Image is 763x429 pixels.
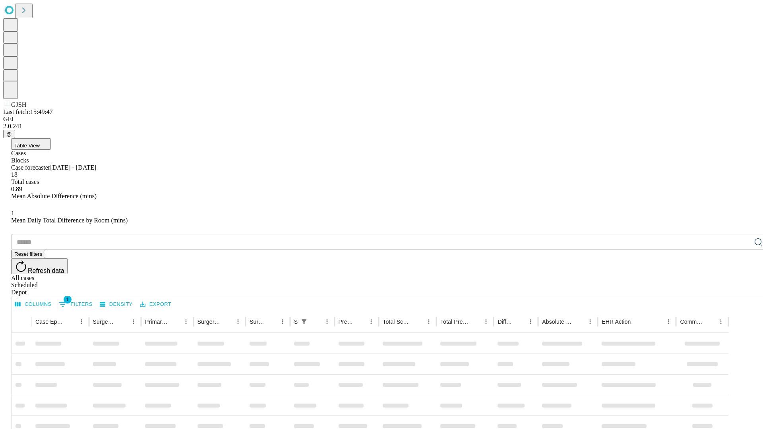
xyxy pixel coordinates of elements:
span: 1 [11,210,14,216]
span: Total cases [11,178,39,185]
div: EHR Action [602,319,631,325]
span: 18 [11,171,17,178]
span: Reset filters [14,251,42,257]
button: Sort [117,316,128,327]
div: Comments [680,319,703,325]
button: Sort [412,316,423,327]
button: Menu [180,316,192,327]
button: @ [3,130,15,138]
div: Total Predicted Duration [440,319,469,325]
div: Difference [498,319,513,325]
button: Menu [715,316,726,327]
button: Reset filters [11,250,45,258]
span: 0.89 [11,186,22,192]
button: Menu [76,316,87,327]
button: Sort [310,316,321,327]
div: Total Scheduled Duration [383,319,411,325]
span: Last fetch: 15:49:47 [3,108,53,115]
div: GEI [3,116,760,123]
div: Surgeon Name [93,319,116,325]
div: 1 active filter [298,316,310,327]
button: Sort [354,316,366,327]
button: Show filters [57,298,95,311]
button: Menu [277,316,288,327]
button: Sort [221,316,232,327]
div: Absolute Difference [542,319,573,325]
button: Menu [321,316,333,327]
div: Predicted In Room Duration [339,319,354,325]
div: Scheduled In Room Duration [294,319,298,325]
button: Menu [128,316,139,327]
button: Menu [585,316,596,327]
button: Menu [366,316,377,327]
button: Sort [631,316,643,327]
button: Sort [514,316,525,327]
button: Menu [232,316,244,327]
button: Show filters [298,316,310,327]
button: Select columns [13,298,54,311]
span: Case forecaster [11,164,50,171]
span: Mean Daily Total Difference by Room (mins) [11,217,128,224]
span: GJSH [11,101,26,108]
button: Table View [11,138,51,150]
button: Sort [65,316,76,327]
button: Export [138,298,173,311]
button: Refresh data [11,258,68,274]
span: Table View [14,143,40,149]
div: Surgery Date [250,319,265,325]
button: Sort [704,316,715,327]
button: Sort [469,316,480,327]
button: Sort [266,316,277,327]
span: 1 [64,296,72,303]
span: Refresh data [28,267,64,274]
button: Sort [169,316,180,327]
div: Primary Service [145,319,168,325]
button: Menu [480,316,492,327]
button: Sort [573,316,585,327]
span: [DATE] - [DATE] [50,164,96,171]
button: Menu [525,316,536,327]
div: Surgery Name [198,319,221,325]
span: Mean Absolute Difference (mins) [11,193,97,199]
button: Menu [663,316,674,327]
button: Density [98,298,135,311]
div: Case Epic Id [35,319,64,325]
div: 2.0.241 [3,123,760,130]
span: @ [6,131,12,137]
button: Menu [423,316,434,327]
